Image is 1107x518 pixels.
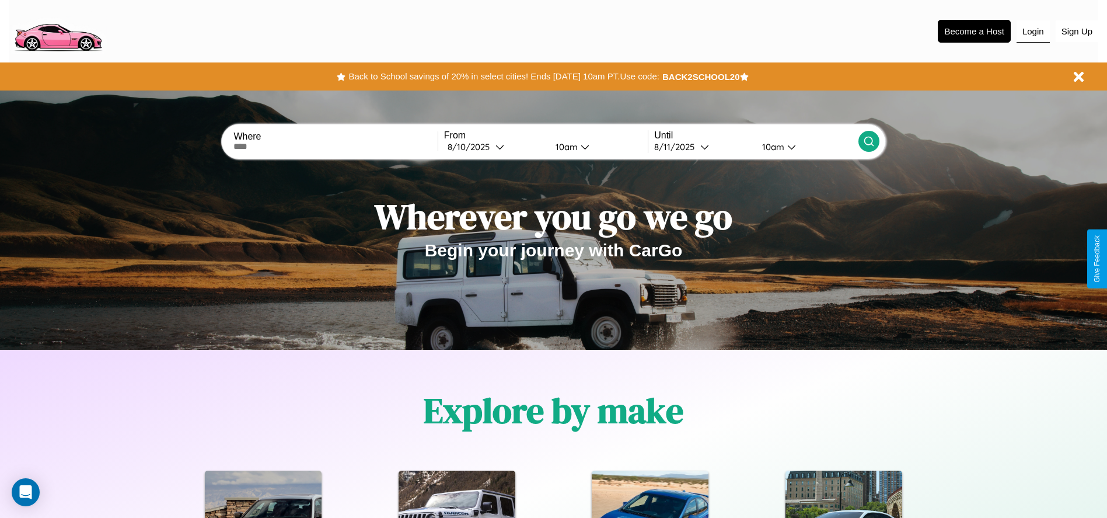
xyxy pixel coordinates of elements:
h1: Explore by make [424,387,683,434]
button: Login [1017,20,1050,43]
div: 10am [550,141,581,152]
button: Back to School savings of 20% in select cities! Ends [DATE] 10am PT.Use code: [345,68,662,85]
div: 8 / 11 / 2025 [654,141,700,152]
button: 10am [753,141,858,153]
img: logo [9,6,107,54]
button: 10am [546,141,648,153]
label: Until [654,130,858,141]
div: Give Feedback [1093,235,1101,283]
button: Sign Up [1056,20,1098,42]
label: Where [233,131,437,142]
div: Open Intercom Messenger [12,478,40,506]
div: 8 / 10 / 2025 [448,141,495,152]
button: 8/10/2025 [444,141,546,153]
label: From [444,130,648,141]
div: 10am [756,141,787,152]
button: Become a Host [938,20,1011,43]
b: BACK2SCHOOL20 [662,72,740,82]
